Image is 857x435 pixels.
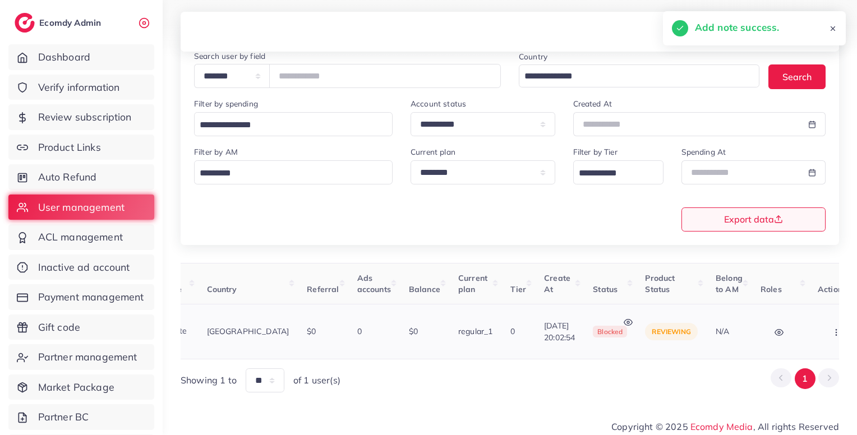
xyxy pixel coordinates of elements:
a: Verify information [8,75,154,100]
span: Roles [761,284,782,294]
input: Search for option [196,165,378,182]
span: Verify information [38,80,120,95]
a: User management [8,195,154,220]
span: 0 [357,326,362,336]
span: Country [207,284,237,294]
span: Actions [818,284,846,294]
button: Go to page 1 [795,368,815,389]
h2: Ecomdy Admin [39,17,104,28]
span: Current plan [458,273,487,294]
span: Partner management [38,350,137,364]
span: Partner BC [38,410,89,424]
span: Export data [724,215,783,224]
a: Auto Refund [8,164,154,190]
span: User management [38,200,125,215]
a: Product Links [8,135,154,160]
span: Auto Refund [38,170,97,184]
span: Copyright © 2025 [611,420,839,433]
div: Search for option [194,112,393,136]
ul: Pagination [771,368,839,389]
span: regular_1 [458,326,492,336]
span: Belong to AM [716,273,743,294]
span: Market Package [38,380,114,395]
span: blocked [593,326,627,338]
div: Search for option [194,160,393,184]
span: , All rights Reserved [753,420,839,433]
button: Search [768,64,826,89]
h5: Add note success. [695,20,780,35]
label: Filter by spending [194,98,258,109]
label: Filter by Tier [573,146,618,158]
label: Created At [573,98,612,109]
a: Ecomdy Media [690,421,753,432]
span: Product Status [645,273,675,294]
div: Search for option [519,64,759,87]
label: Filter by AM [194,146,238,158]
span: Inactive ad account [38,260,130,275]
label: Spending At [681,146,726,158]
span: Create At [544,273,570,294]
span: N/A [716,326,729,336]
span: Tier [510,284,526,294]
span: $0 [307,326,316,336]
span: Balance [409,284,440,294]
a: Review subscription [8,104,154,130]
img: logo [15,13,35,33]
input: Search for option [196,117,378,134]
a: Gift code [8,314,154,340]
span: [DATE] 20:02:54 [544,320,575,343]
a: Partner BC [8,404,154,430]
input: Search for option [520,68,745,85]
label: Account status [411,98,466,109]
span: $0 [409,326,418,336]
input: Search for option [575,165,649,182]
a: Dashboard [8,44,154,70]
span: [GEOGRAPHIC_DATA] [207,326,289,336]
span: Product Links [38,140,101,155]
a: Payment management [8,284,154,310]
a: ACL management [8,224,154,250]
span: 0 [510,326,515,336]
div: Search for option [573,160,664,184]
a: Inactive ad account [8,254,154,280]
span: Ads accounts [357,273,391,294]
a: Partner management [8,344,154,370]
a: Market Package [8,374,154,400]
span: Review subscription [38,110,132,124]
a: logoEcomdy Admin [15,13,104,33]
label: Current plan [411,146,455,158]
span: Referral [307,284,339,294]
span: ACL management [38,230,123,244]
span: Gift code [38,320,80,335]
span: Dashboard [38,50,90,64]
span: reviewing [652,327,690,336]
span: Payment management [38,290,144,304]
span: Status [593,284,618,294]
button: Export data [681,207,826,232]
span: Showing 1 to [181,374,237,387]
span: of 1 user(s) [293,374,340,387]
